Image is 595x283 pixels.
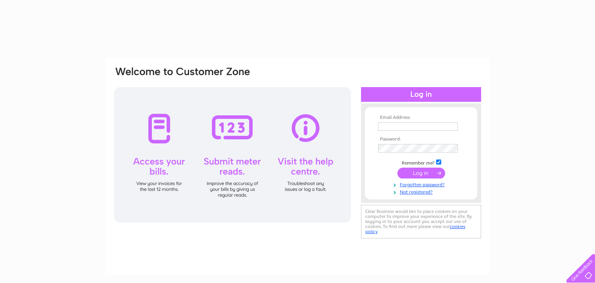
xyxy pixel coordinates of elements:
div: Clear Business would like to place cookies on your computer to improve your experience of the sit... [361,205,481,238]
th: Password: [376,137,466,142]
a: Forgotten password? [378,180,466,188]
a: cookies policy [365,224,465,234]
a: Not registered? [378,188,466,195]
th: Email Address: [376,115,466,120]
td: Remember me? [376,158,466,166]
input: Submit [397,168,445,178]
